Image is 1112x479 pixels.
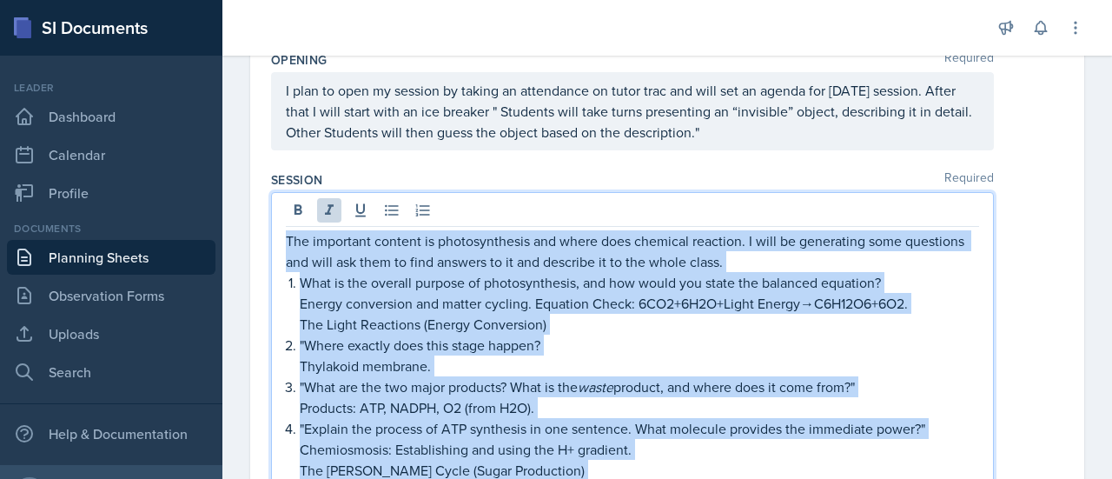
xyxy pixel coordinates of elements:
div: Leader [7,80,215,96]
div: Documents [7,221,215,236]
p: What is the overall purpose of photosynthesis, and how would you state the balanced equation? [300,272,979,293]
a: Uploads [7,316,215,351]
p: Thylakoid membrane. [300,356,979,376]
p: Energy conversion and matter cycling. Equation Check: 6CO2​+6H2​O+Light Energy→C6​H12​O6​+6O2​. [300,293,979,314]
a: Observation Forms [7,278,215,313]
a: Dashboard [7,99,215,134]
p: "What are the two major products? What is the product, and where does it come from?" [300,376,979,397]
p: "Where exactly does this stage happen? [300,335,979,356]
label: Opening [271,51,327,69]
a: Profile [7,176,215,210]
p: "Explain the process of ATP synthesis in one sentence. What molecule provides the immediate power?" [300,418,979,439]
p: I plan to open my session by taking an attendance on tutor trac and will set an agenda for [DATE]... [286,80,979,143]
span: Required [944,171,994,189]
a: Search [7,355,215,389]
p: The important content is photosynthesis and where does chemical reaction. I will be generating so... [286,230,979,272]
em: waste [578,377,613,396]
a: Planning Sheets [7,240,215,275]
span: Required [944,51,994,69]
p: Products: ATP, NADPH, O2​ (from H2​O). [300,397,979,418]
div: Help & Documentation [7,416,215,451]
p: Chemiosmosis: Establishing and using the H+ gradient. [300,439,979,460]
a: Calendar [7,137,215,172]
label: Session [271,171,322,189]
p: The Light Reactions (Energy Conversion) [300,314,979,335]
